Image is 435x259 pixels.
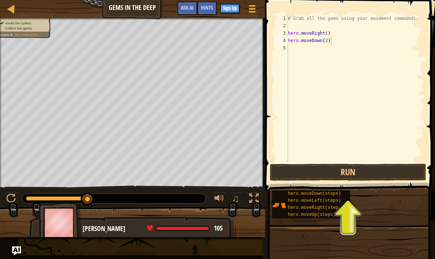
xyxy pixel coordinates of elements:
button: ♫ [230,192,243,207]
button: Run [270,164,426,181]
div: [PERSON_NAME] [83,224,228,234]
span: Ask AI [181,4,194,11]
span: ♫ [232,193,239,204]
button: Sign Up [220,4,239,13]
img: portrait.png [272,198,286,212]
button: Ask AI [177,1,197,15]
span: Hints [201,4,213,11]
span: hero.moveUp(steps) [288,212,336,217]
button: Toggle fullscreen [247,192,261,207]
div: 3 [275,30,288,37]
div: health: 105 / 105 [147,225,223,232]
button: ⌘ + P: Pause [4,192,18,207]
div: 2 [275,22,288,30]
div: 1 [275,15,288,22]
div: 5 [275,44,288,52]
span: : [13,33,14,37]
button: Show game menu [243,1,261,19]
span: hero.moveRight(steps) [288,205,344,210]
div: 4 [275,37,288,44]
span: Collect the gems. [5,26,33,30]
span: Avoid the spikes. [5,21,32,25]
img: thang_avatar_frame.png [39,202,81,243]
span: 105 [214,224,223,233]
button: Adjust volume [212,192,227,207]
button: Ask AI [12,246,21,255]
span: hero.moveDown(steps) [288,191,341,196]
span: hero.moveLeft(steps) [288,198,341,203]
span: Incomplete [14,33,38,37]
